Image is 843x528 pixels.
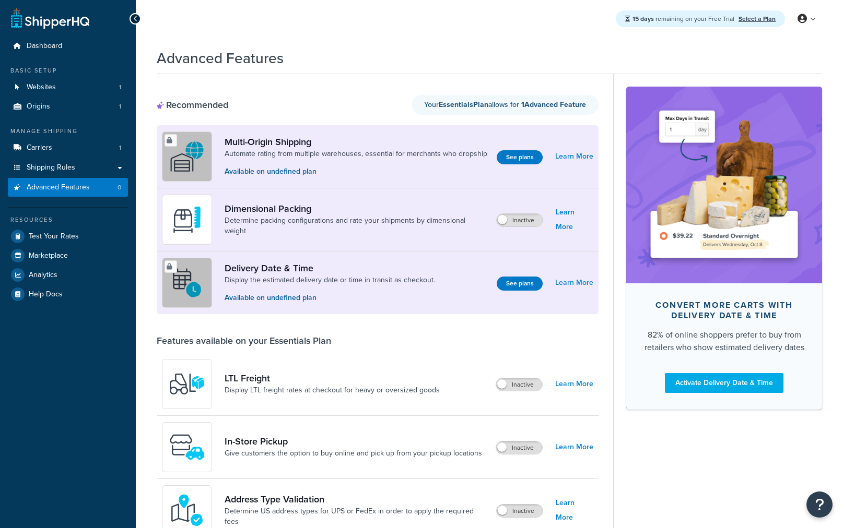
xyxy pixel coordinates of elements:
a: Learn More [555,377,593,391]
li: Websites [8,78,128,97]
div: 82% of online shoppers prefer to buy from retailers who show estimated delivery dates [643,329,805,354]
a: See plans [497,150,543,164]
label: Inactive [497,214,543,226]
a: Advanced Features0 [8,178,128,197]
a: Automate rating from multiple warehouses, essential for merchants who dropship [225,149,487,159]
img: wfgcfpwTIucLEAAAAASUVORK5CYII= [169,429,205,465]
span: Test Your Rates [29,232,79,241]
p: Available on undefined plan [225,292,435,304]
a: Select a Plan [739,14,776,23]
a: Dashboard [8,37,128,56]
a: Delivery Date & Time [225,262,435,274]
a: Learn More [556,205,593,234]
span: 0 [118,183,121,192]
img: y79ZsPf0fXUFUhFXDzUgf+ktZg5F2+ohG75+v3d2s1D9TjoU8PiyCIluIjV41seZevKCRuEjTPPOKHJsQcmKCXGdfprl3L4q7... [169,366,205,402]
span: 1 [119,102,121,111]
a: See plans [497,277,543,291]
a: Display LTL freight rates at checkout for heavy or oversized goods [225,385,440,395]
span: Help Docs [29,290,63,299]
a: Learn More [555,149,593,164]
li: Carriers [8,138,128,158]
a: Carriers1 [8,138,128,158]
span: Origins [27,102,50,111]
p: Available on undefined plan [225,166,487,177]
span: Dashboard [27,42,62,51]
a: Give customers the option to buy online and pick up from your pickup locations [225,448,482,459]
span: Marketplace [29,251,68,260]
strong: 15 days [633,14,654,23]
a: Activate Delivery Date & Time [665,373,783,393]
span: 1 [119,143,121,152]
span: Carriers [27,143,52,152]
a: Help Docs [8,285,128,304]
div: Manage Shipping [8,127,128,136]
a: Websites1 [8,78,128,97]
a: Learn More [555,275,593,290]
li: Origins [8,97,128,116]
label: Inactive [497,505,543,517]
a: Marketplace [8,246,128,265]
a: Display the estimated delivery date or time in transit as checkout. [225,275,435,285]
button: Open Resource Center [806,491,833,518]
span: Analytics [29,271,57,280]
div: Convert more carts with delivery date & time [643,300,805,321]
span: 1 [119,83,121,92]
span: remaining on your Free Trial [633,14,736,23]
a: Multi-Origin Shipping [225,136,487,148]
a: Origins1 [8,97,128,116]
img: DTVBYsAAAAAASUVORK5CYII= [169,201,205,238]
div: Features available on your Essentials Plan [157,335,331,346]
a: Determine packing configurations and rate your shipments by dimensional weight [225,215,488,236]
a: Learn More [555,440,593,454]
a: Shipping Rules [8,158,128,177]
div: Recommended [157,99,228,111]
a: Determine US address types for UPS or FedEx in order to apply the required fees [225,506,488,527]
span: Your allows for [424,99,521,110]
div: Resources [8,215,128,224]
label: Inactive [496,378,542,391]
span: Shipping Rules [27,163,75,172]
a: LTL Freight [225,373,440,384]
span: Websites [27,83,56,92]
label: Inactive [496,441,542,454]
a: Dimensional Packing [225,203,488,214]
a: Address Type Validation [225,494,488,505]
div: Basic Setup [8,66,128,75]
span: Advanced Features [27,183,90,192]
li: Advanced Features [8,178,128,197]
a: Learn More [556,496,593,525]
strong: 1 Advanced Feature [521,99,586,110]
strong: Essentials Plan [439,99,488,110]
a: In-Store Pickup [225,436,482,447]
a: Analytics [8,266,128,284]
h1: Advanced Features [157,48,284,68]
img: feature-image-ddt-36eae7f7280da8017bfb280eaccd9c446f90b1fe08728e4019434db127062ab4.png [642,102,806,267]
a: Test Your Rates [8,227,128,246]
